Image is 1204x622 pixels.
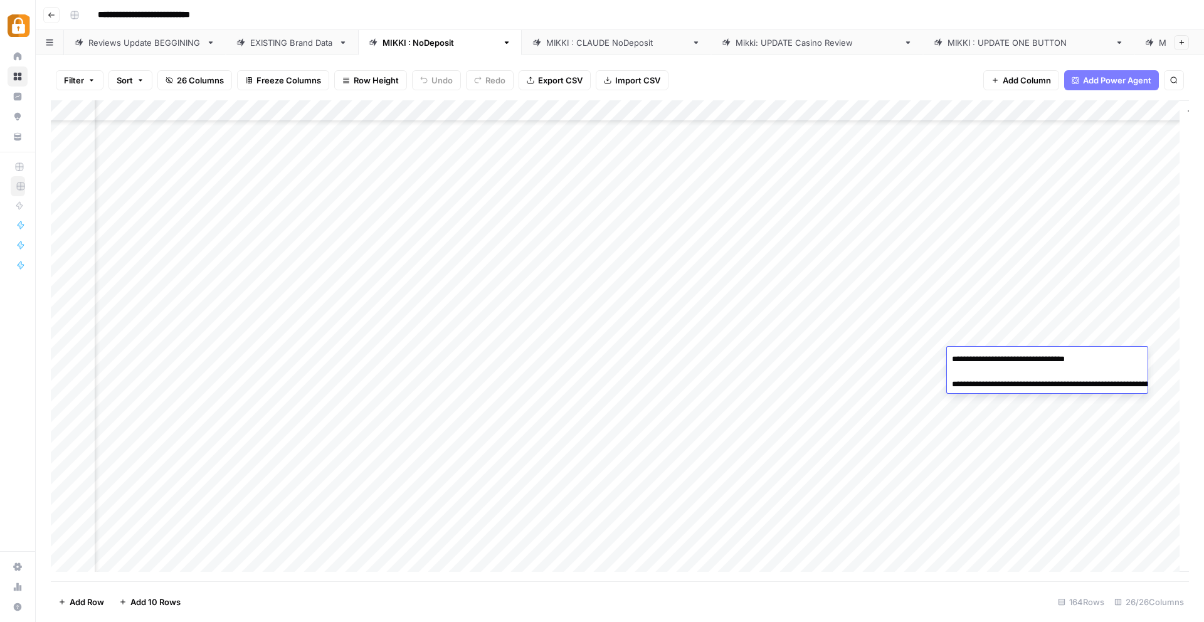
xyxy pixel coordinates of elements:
[466,70,514,90] button: Redo
[538,74,583,87] span: Export CSV
[8,10,28,41] button: Workspace: Adzz
[8,127,28,147] a: Your Data
[8,577,28,597] a: Usage
[8,46,28,66] a: Home
[923,30,1134,55] a: [PERSON_NAME] : UPDATE ONE BUTTON
[177,74,224,87] span: 26 Columns
[383,36,497,49] div: [PERSON_NAME] : NoDeposit
[8,557,28,577] a: Settings
[226,30,358,55] a: EXISTING Brand Data
[8,597,28,617] button: Help + Support
[358,30,522,55] a: [PERSON_NAME] : NoDeposit
[64,74,84,87] span: Filter
[157,70,232,90] button: 26 Columns
[711,30,923,55] a: [PERSON_NAME]: UPDATE Casino Review
[947,351,1198,406] textarea: To enrich screen reader interactions, please activate Accessibility in Grammarly extension settings
[256,74,321,87] span: Freeze Columns
[51,592,112,612] button: Add Row
[117,74,133,87] span: Sort
[130,596,181,608] span: Add 10 Rows
[519,70,591,90] button: Export CSV
[88,36,201,49] div: Reviews Update BEGGINING
[237,70,329,90] button: Freeze Columns
[56,70,103,90] button: Filter
[8,66,28,87] a: Browse
[112,592,188,612] button: Add 10 Rows
[948,36,1110,49] div: [PERSON_NAME] : UPDATE ONE BUTTON
[108,70,152,90] button: Sort
[522,30,711,55] a: [PERSON_NAME] : [PERSON_NAME]
[250,36,334,49] div: EXISTING Brand Data
[1109,592,1189,612] div: 26/26 Columns
[8,87,28,107] a: Insights
[1083,74,1151,87] span: Add Power Agent
[334,70,407,90] button: Row Height
[70,596,104,608] span: Add Row
[1053,592,1109,612] div: 164 Rows
[8,107,28,127] a: Opportunities
[615,74,660,87] span: Import CSV
[431,74,453,87] span: Undo
[1003,74,1051,87] span: Add Column
[485,74,505,87] span: Redo
[412,70,461,90] button: Undo
[546,36,687,49] div: [PERSON_NAME] : [PERSON_NAME]
[983,70,1059,90] button: Add Column
[8,14,30,37] img: Adzz Logo
[596,70,668,90] button: Import CSV
[736,36,899,49] div: [PERSON_NAME]: UPDATE Casino Review
[1064,70,1159,90] button: Add Power Agent
[64,30,226,55] a: Reviews Update BEGGINING
[354,74,399,87] span: Row Height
